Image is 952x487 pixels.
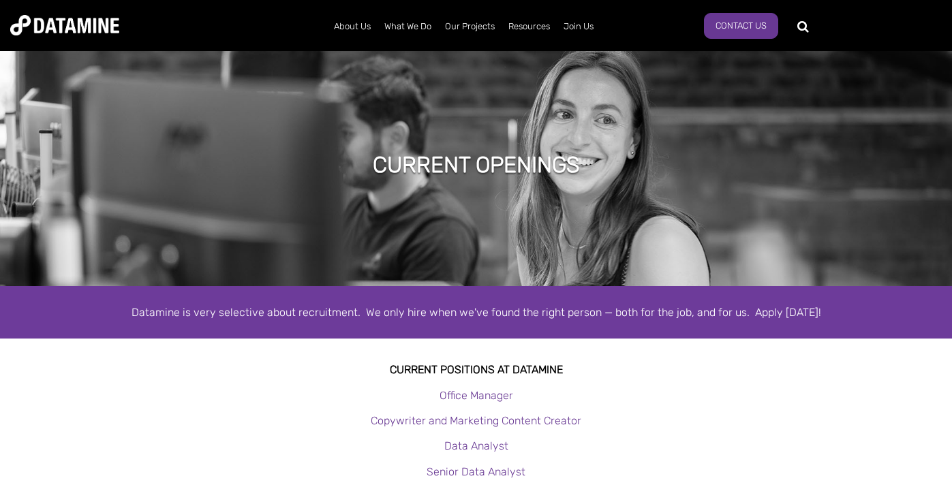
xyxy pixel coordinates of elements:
a: Senior Data Analyst [427,465,525,478]
a: Copywriter and Marketing Content Creator [371,414,581,427]
div: Datamine is very selective about recruitment. We only hire when we've found the right person — bo... [88,303,865,321]
a: Office Manager [440,389,513,402]
a: Data Analyst [444,439,508,452]
a: What We Do [378,9,438,44]
img: Datamine [10,15,119,35]
a: Our Projects [438,9,502,44]
a: Join Us [557,9,600,44]
a: Resources [502,9,557,44]
a: About Us [327,9,378,44]
a: Contact Us [704,13,778,39]
h1: Current Openings [373,150,580,180]
strong: Current Positions at datamine [390,363,563,376]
